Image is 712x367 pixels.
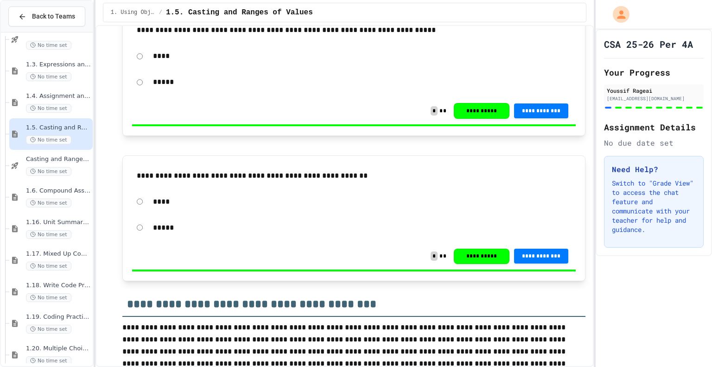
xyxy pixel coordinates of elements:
span: No time set [26,104,71,113]
span: No time set [26,72,71,81]
h2: Assignment Details [604,121,704,134]
span: No time set [26,262,71,270]
div: Youssif Rageai [607,86,701,95]
span: No time set [26,230,71,239]
span: No time set [26,167,71,176]
span: / [159,9,162,16]
button: Back to Teams [8,6,85,26]
p: Switch to "Grade View" to access the chat feature and communicate with your teacher for help and ... [612,179,696,234]
div: No due date set [604,137,704,148]
span: 1.5. Casting and Ranges of Values [166,7,313,18]
span: 1.18. Write Code Practice 1.1-1.6 [26,282,91,290]
span: 1.16. Unit Summary 1a (1.1-1.6) [26,219,91,226]
span: 1.20. Multiple Choice Exercises for Unit 1a (1.1-1.6) [26,345,91,353]
span: Back to Teams [32,12,75,21]
h1: CSA 25-26 Per 4A [604,38,693,51]
span: No time set [26,135,71,144]
span: No time set [26,356,71,365]
h3: Need Help? [612,164,696,175]
span: 1.6. Compound Assignment Operators [26,187,91,195]
span: 1.3. Expressions and Output [New] [26,61,91,69]
span: No time set [26,325,71,334]
span: 1.17. Mixed Up Code Practice 1.1-1.6 [26,250,91,258]
div: [EMAIL_ADDRESS][DOMAIN_NAME] [607,95,701,102]
span: No time set [26,199,71,207]
span: No time set [26,293,71,302]
span: 1.4. Assignment and Input [26,92,91,100]
span: No time set [26,41,71,50]
span: 1.19. Coding Practice 1a (1.1-1.6) [26,313,91,321]
span: Casting and Ranges of variables - Quiz [26,155,91,163]
div: My Account [603,4,632,25]
h2: Your Progress [604,66,704,79]
span: 1.5. Casting and Ranges of Values [26,124,91,132]
span: 1. Using Objects and Methods [111,9,155,16]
